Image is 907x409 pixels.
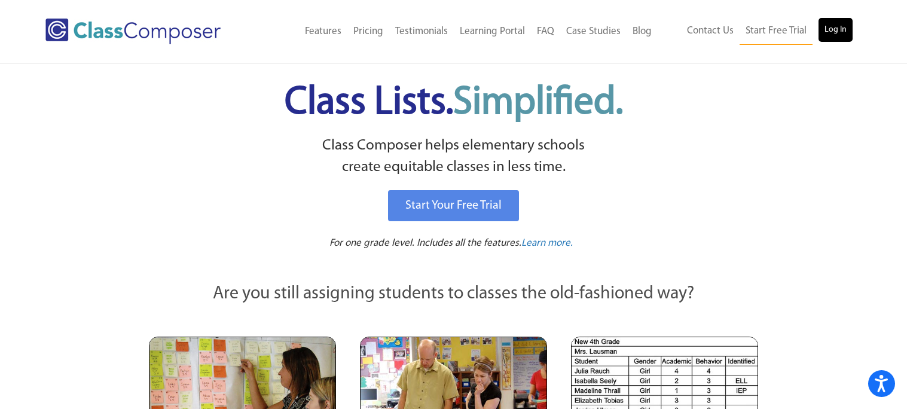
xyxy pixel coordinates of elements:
a: Contact Us [681,18,740,44]
span: Simplified. [453,84,623,123]
nav: Header Menu [658,18,853,45]
a: Pricing [347,19,389,45]
a: Log In [819,18,853,42]
span: Class Lists. [285,84,623,123]
a: Case Studies [560,19,627,45]
a: Blog [627,19,658,45]
span: For one grade level. Includes all the features. [329,238,521,248]
span: Start Your Free Trial [405,200,502,212]
a: Features [299,19,347,45]
span: Learn more. [521,238,573,248]
a: Testimonials [389,19,454,45]
p: Class Composer helps elementary schools create equitable classes in less time. [147,135,761,179]
a: FAQ [531,19,560,45]
a: Start Your Free Trial [388,190,519,221]
nav: Header Menu [258,19,658,45]
a: Learning Portal [454,19,531,45]
a: Learn more. [521,236,573,251]
img: Class Composer [45,19,221,44]
p: Are you still assigning students to classes the old-fashioned way? [149,281,759,307]
a: Start Free Trial [740,18,813,45]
